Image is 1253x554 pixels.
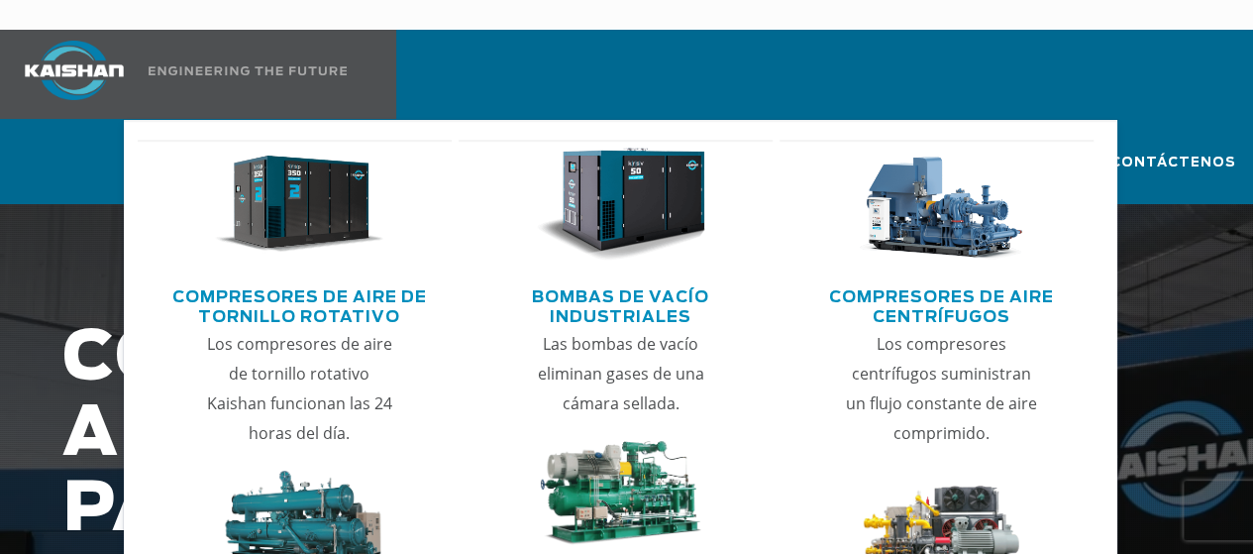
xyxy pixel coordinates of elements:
font: COMPRESORES DE AIRE [62,326,801,469]
img: Compresores de aire centrífugos de pulgar [857,148,1026,262]
font: Los compresores centrífugos suministran un flujo constante de aire comprimido. [846,333,1037,444]
font: PARA LOS [62,477,456,544]
font: Las bombas de vacío eliminan gases de una cámara sellada. [537,333,703,414]
a: Bombas de vacío industriales [469,279,774,329]
font: Contáctenos [1110,157,1236,169]
img: Expansores de tornillo de vapor de pulgar [536,441,705,546]
a: Contáctenos [1110,137,1236,204]
img: Ingeniería del futuro [149,66,347,75]
font: Los compresores de aire de tornillo rotativo Kaishan funcionan las 24 horas del día. [207,333,392,444]
font: Compresores de aire centrífugos [829,289,1054,325]
font: Bombas de vacío industriales [532,289,709,325]
font: Compresores de aire de tornillo rotativo [172,289,427,325]
img: Compresores de aire de tornillo rotativo [215,148,384,262]
a: Compresores de aire centrífugos [789,279,1095,329]
img: Bombas de vacío industriales de pulgar [536,148,705,262]
a: Compresores de aire de tornillo rotativo [148,279,453,329]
